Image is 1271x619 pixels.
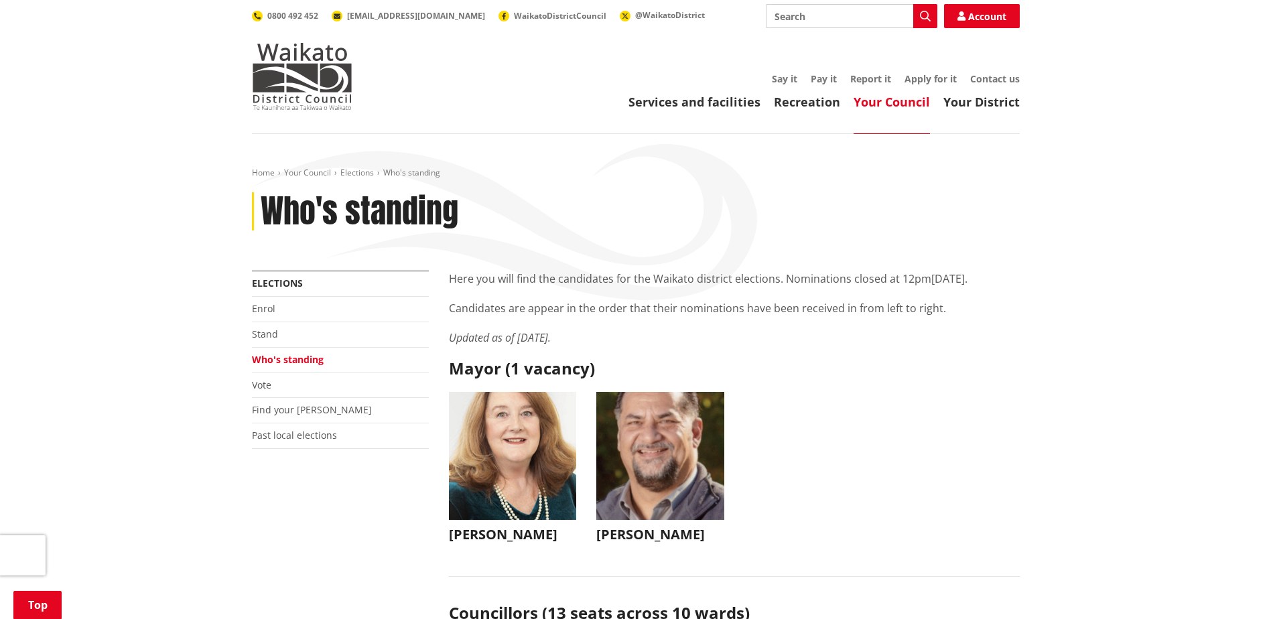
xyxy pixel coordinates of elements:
a: Recreation [774,94,840,110]
p: Here you will find the candidates for the Waikato district elections. Nominations closed at 12pm[... [449,271,1020,287]
a: @WaikatoDistrict [620,9,705,21]
button: [PERSON_NAME] [449,392,577,549]
img: WO-M__BECH_A__EWN4j [596,392,724,520]
a: Elections [252,277,303,289]
h1: Who's standing [261,192,458,231]
span: [EMAIL_ADDRESS][DOMAIN_NAME] [347,10,485,21]
em: Updated as of [DATE]. [449,330,551,345]
a: Vote [252,379,271,391]
span: WaikatoDistrictCouncil [514,10,606,21]
a: Enrol [252,302,275,315]
nav: breadcrumb [252,167,1020,179]
a: Your Council [854,94,930,110]
a: Pay it [811,72,837,85]
a: Services and facilities [628,94,760,110]
a: Home [252,167,275,178]
a: Stand [252,328,278,340]
span: 0800 492 452 [267,10,318,21]
a: WaikatoDistrictCouncil [498,10,606,21]
h3: [PERSON_NAME] [449,527,577,543]
h3: [PERSON_NAME] [596,527,724,543]
a: Apply for it [905,72,957,85]
img: Waikato District Council - Te Kaunihera aa Takiwaa o Waikato [252,43,352,110]
a: Find your [PERSON_NAME] [252,403,372,416]
a: Account [944,4,1020,28]
button: [PERSON_NAME] [596,392,724,549]
span: @WaikatoDistrict [635,9,705,21]
iframe: Messenger Launcher [1209,563,1258,611]
input: Search input [766,4,937,28]
strong: Mayor (1 vacancy) [449,357,595,379]
a: Top [13,591,62,619]
span: Who's standing [383,167,440,178]
a: Elections [340,167,374,178]
a: Who's standing [252,353,324,366]
p: Candidates are appear in the order that their nominations have been received in from left to right. [449,300,1020,316]
a: Report it [850,72,891,85]
img: WO-M__CHURCH_J__UwGuY [449,392,577,520]
a: Say it [772,72,797,85]
a: Past local elections [252,429,337,441]
a: Your Council [284,167,331,178]
a: Contact us [970,72,1020,85]
a: Your District [943,94,1020,110]
a: 0800 492 452 [252,10,318,21]
a: [EMAIL_ADDRESS][DOMAIN_NAME] [332,10,485,21]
